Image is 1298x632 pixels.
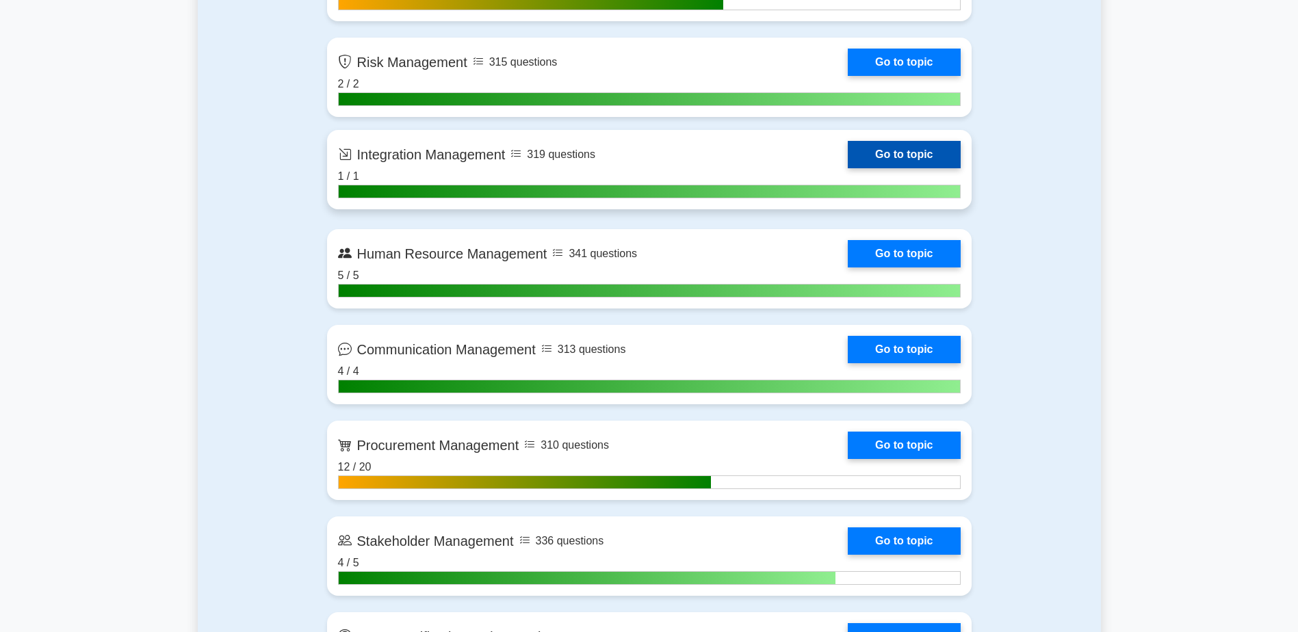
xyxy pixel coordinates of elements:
[848,240,960,267] a: Go to topic
[848,432,960,459] a: Go to topic
[848,49,960,76] a: Go to topic
[848,527,960,555] a: Go to topic
[848,141,960,168] a: Go to topic
[848,336,960,363] a: Go to topic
